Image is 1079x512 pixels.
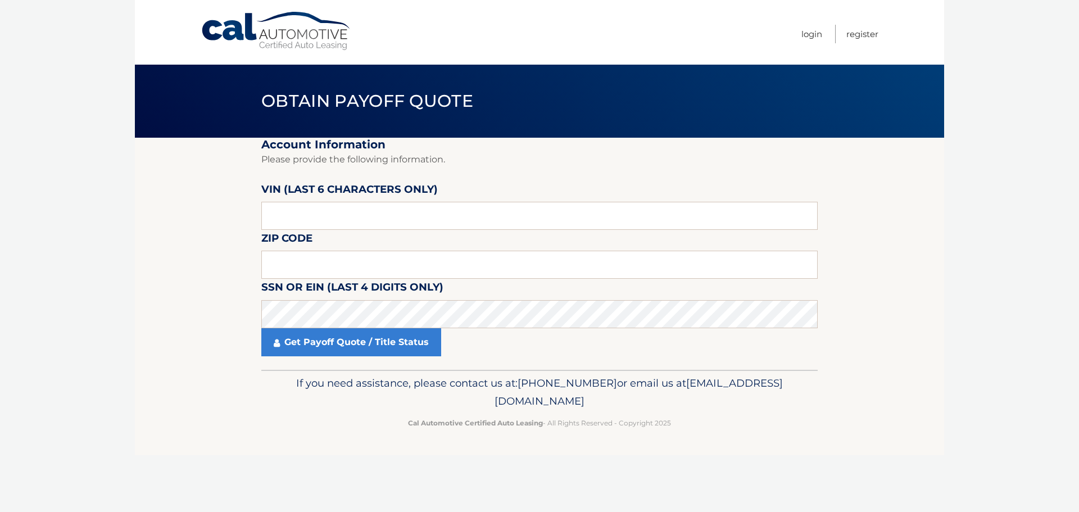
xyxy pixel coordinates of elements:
span: [PHONE_NUMBER] [518,377,617,389]
a: Cal Automotive [201,11,352,51]
label: Zip Code [261,230,312,251]
span: Obtain Payoff Quote [261,90,473,111]
a: Get Payoff Quote / Title Status [261,328,441,356]
p: If you need assistance, please contact us at: or email us at [269,374,810,410]
a: Register [846,25,878,43]
label: VIN (last 6 characters only) [261,181,438,202]
h2: Account Information [261,138,818,152]
p: - All Rights Reserved - Copyright 2025 [269,417,810,429]
a: Login [801,25,822,43]
strong: Cal Automotive Certified Auto Leasing [408,419,543,427]
label: SSN or EIN (last 4 digits only) [261,279,443,300]
p: Please provide the following information. [261,152,818,167]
